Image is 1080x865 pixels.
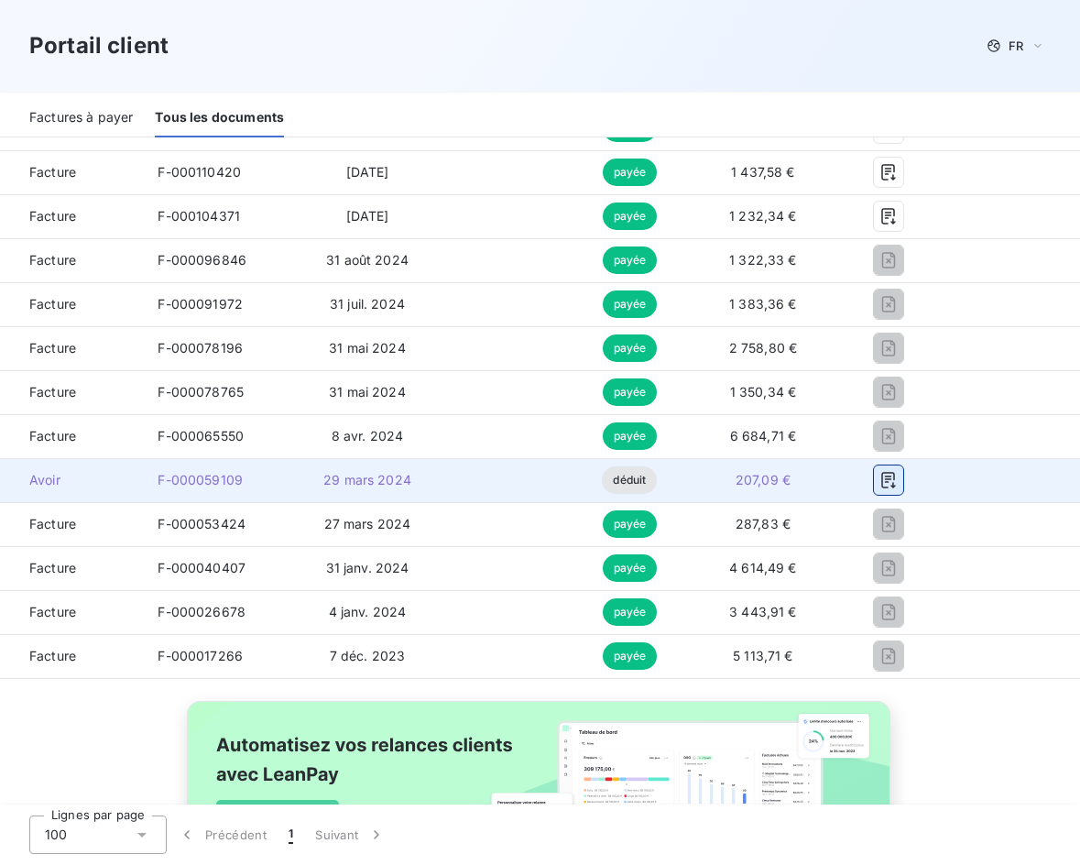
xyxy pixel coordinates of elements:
[603,334,658,362] span: payée
[158,208,240,224] span: F-000104371
[278,816,304,854] button: 1
[329,604,407,619] span: 4 janv. 2024
[603,246,658,274] span: payée
[346,164,389,180] span: [DATE]
[15,207,128,225] span: Facture
[155,99,284,137] div: Tous les documents
[603,510,658,538] span: payée
[167,816,278,854] button: Précédent
[158,516,245,531] span: F-000053424
[1009,38,1023,53] span: FR
[603,554,658,582] span: payée
[736,472,791,487] span: 207,09 €
[733,648,793,663] span: 5 113,71 €
[45,826,67,844] span: 100
[29,29,169,62] h3: Portail client
[15,647,128,665] span: Facture
[330,648,406,663] span: 7 déc. 2023
[329,340,406,356] span: 31 mai 2024
[29,99,133,137] div: Factures à payer
[729,604,797,619] span: 3 443,91 €
[326,252,409,268] span: 31 août 2024
[729,296,797,312] span: 1 383,36 €
[603,642,658,670] span: payée
[158,428,244,443] span: F-000065550
[15,427,128,445] span: Facture
[603,378,658,406] span: payée
[346,208,389,224] span: [DATE]
[603,203,658,230] span: payée
[329,384,406,400] span: 31 mai 2024
[15,515,128,533] span: Facture
[158,560,245,575] span: F-000040407
[603,598,658,626] span: payée
[729,560,797,575] span: 4 614,49 €
[15,339,128,357] span: Facture
[730,428,797,443] span: 6 684,71 €
[731,164,795,180] span: 1 437,58 €
[736,516,791,531] span: 287,83 €
[326,560,409,575] span: 31 janv. 2024
[602,466,657,494] span: déduit
[158,340,243,356] span: F-000078196
[15,251,128,269] span: Facture
[289,826,293,844] span: 1
[323,472,411,487] span: 29 mars 2024
[15,559,128,577] span: Facture
[15,471,128,489] span: Avoir
[330,296,405,312] span: 31 juil. 2024
[730,384,797,400] span: 1 350,34 €
[158,296,243,312] span: F-000091972
[15,603,128,621] span: Facture
[304,816,397,854] button: Suivant
[729,340,798,356] span: 2 758,80 €
[729,208,797,224] span: 1 232,34 €
[15,163,128,181] span: Facture
[15,295,128,313] span: Facture
[729,252,797,268] span: 1 322,33 €
[158,252,246,268] span: F-000096846
[158,384,244,400] span: F-000078765
[15,383,128,401] span: Facture
[603,422,658,450] span: payée
[324,516,411,531] span: 27 mars 2024
[332,428,404,443] span: 8 avr. 2024
[158,604,245,619] span: F-000026678
[158,472,243,487] span: F-000059109
[603,159,658,186] span: payée
[158,164,241,180] span: F-000110420
[603,290,658,318] span: payée
[158,648,243,663] span: F-000017266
